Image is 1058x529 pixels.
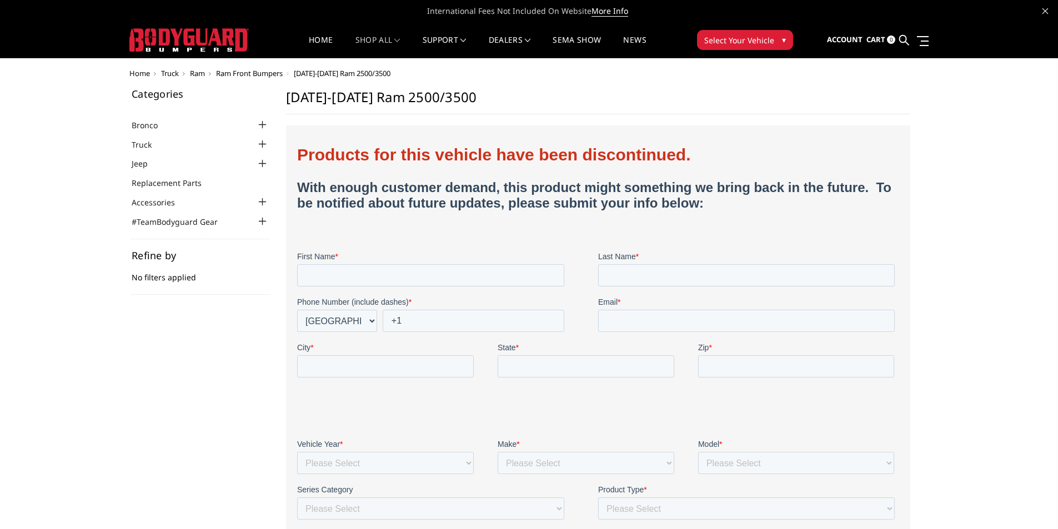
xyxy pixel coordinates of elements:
a: shop all [355,36,400,58]
a: News [623,36,646,58]
h5: Categories [132,89,269,99]
a: #TeamBodyguard Gear [132,216,232,228]
span: Zip [401,206,412,215]
a: Home [129,68,150,78]
a: Truck [132,139,166,150]
span: Model [401,303,422,312]
a: Home [309,36,333,58]
a: Cart 0 [866,25,895,55]
span: Email [301,161,320,170]
span: State [200,206,219,215]
a: Jeep [132,158,162,169]
img: BODYGUARD BUMPERS [129,28,249,52]
span: Make [200,303,219,312]
span: 0 [887,36,895,44]
a: Ram [190,68,205,78]
span: Product Type [301,349,347,357]
span: Account [827,34,863,44]
span: . [2,285,4,294]
a: Truck [161,68,179,78]
a: Bronco [132,119,172,131]
h1: [DATE]-[DATE] Ram 2500/3500 [286,89,910,114]
a: Accessories [132,197,189,208]
a: Account [827,25,863,55]
a: Replacement Parts [132,177,215,189]
span: ▾ [782,34,786,46]
a: SEMA Show [553,36,601,58]
button: Select Your Vehicle [697,30,793,50]
a: Ram Front Bumpers [216,68,283,78]
span: Cart [866,34,885,44]
span: [DATE]-[DATE] Ram 2500/3500 [294,68,390,78]
h5: Refine by [132,250,269,260]
span: Select Your Vehicle [704,34,774,46]
div: No filters applied [132,250,269,295]
a: More Info [591,6,628,17]
a: Support [423,36,467,58]
a: Dealers [489,36,531,58]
